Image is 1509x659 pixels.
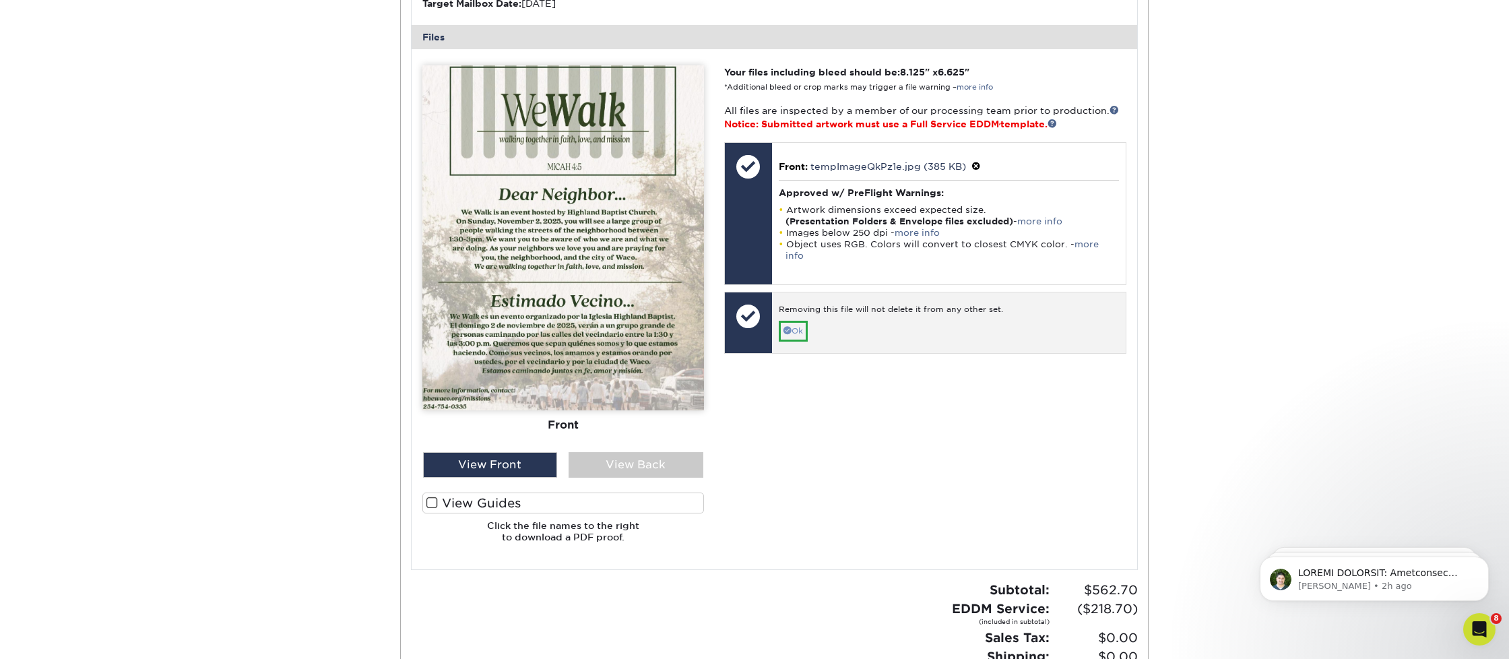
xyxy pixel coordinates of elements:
p: Message from Matthew, sent 2h ago [59,52,232,64]
strong: Your files including bleed should be: " x " [724,67,969,77]
div: Front [422,410,704,440]
span: 8.125 [900,67,925,77]
span: $0.00 [1054,629,1138,648]
iframe: Intercom live chat [1463,613,1496,646]
a: Ok [779,321,808,342]
a: more info [1017,216,1062,226]
small: *Additional bleed or crop marks may trigger a file warning – [724,83,993,92]
strong: (Presentation Folders & Envelope files excluded) [785,216,1013,226]
label: View Guides [422,493,704,513]
span: $562.70 [1054,581,1138,600]
strong: Sales Tax: [985,630,1050,645]
li: Images below 250 dpi - [779,227,1119,239]
h6: Click the file names to the right to download a PDF proof. [422,520,704,553]
h4: Approved w/ PreFlight Warnings: [779,187,1119,198]
strong: Subtotal: [990,582,1050,597]
a: more info [895,228,940,238]
a: tempImageQkPz1e.jpg (385 KB) [810,161,966,172]
li: Artwork dimensions exceed expected size. - [779,204,1119,227]
span: Notice: Submitted artwork must use a Full Service EDDM template. [724,119,1057,129]
span: Front: [779,161,808,172]
iframe: Intercom notifications message [1240,528,1509,623]
div: Files [412,25,1138,49]
span: 6.625 [938,67,965,77]
div: View Front [423,452,558,478]
div: Removing this file will not delete it from any other set. [779,304,1119,321]
li: Object uses RGB. Colors will convert to closest CMYK color. - [779,239,1119,261]
span: 8 [1491,613,1502,624]
small: (included in subtotal) [952,617,1050,627]
div: View Back [569,452,703,478]
span: ($218.70) [1054,600,1138,619]
strong: EDDM Service: [952,601,1050,627]
a: more info [785,239,1099,261]
a: more info [957,83,993,92]
span: ® [999,123,1000,127]
p: All files are inspected by a member of our processing team prior to production. [724,104,1126,131]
